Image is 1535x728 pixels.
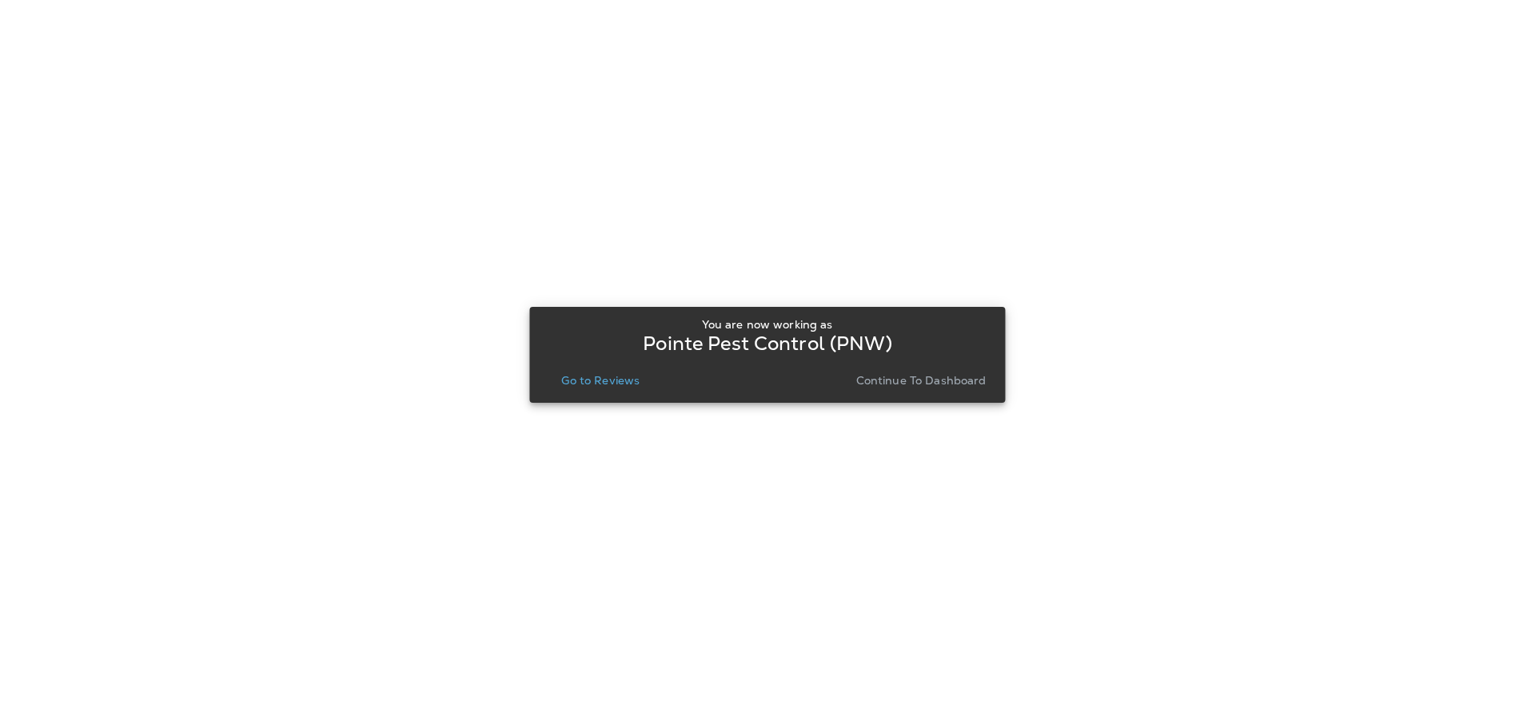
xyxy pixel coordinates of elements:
button: Go to Reviews [555,369,646,392]
p: Continue to Dashboard [856,374,987,387]
button: Continue to Dashboard [850,369,993,392]
p: Pointe Pest Control (PNW) [643,337,892,350]
p: Go to Reviews [561,374,640,387]
p: You are now working as [702,318,832,331]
